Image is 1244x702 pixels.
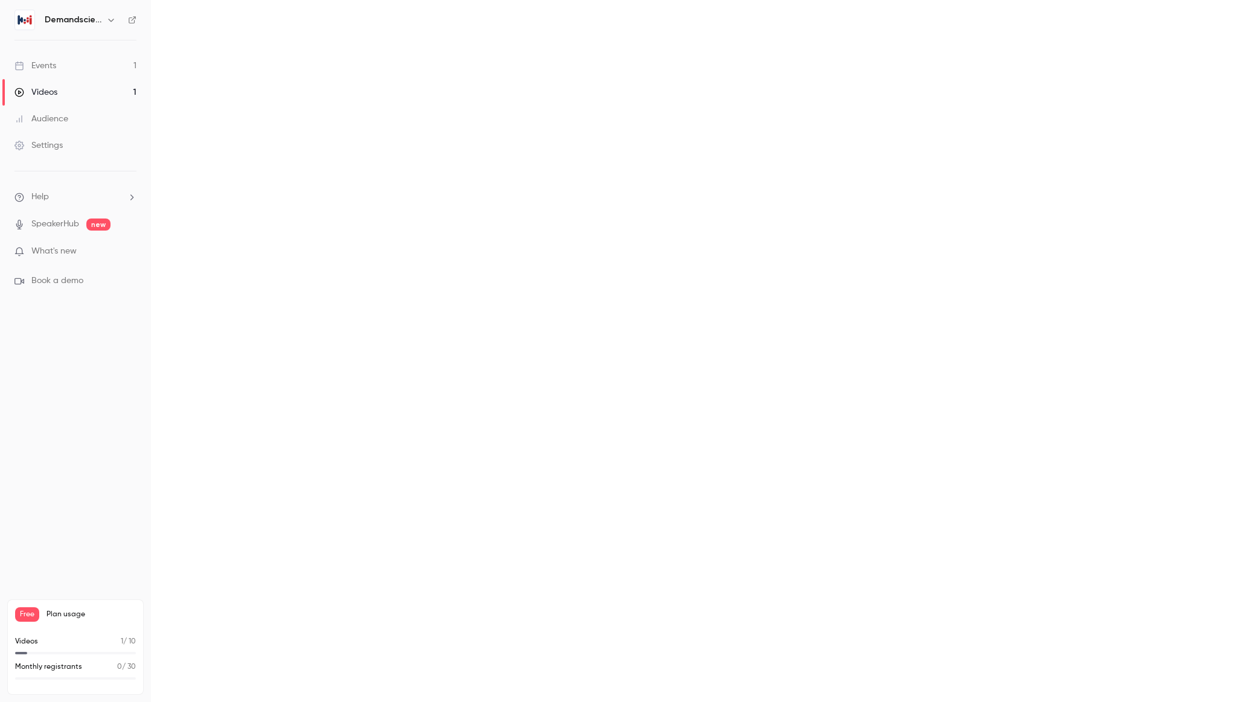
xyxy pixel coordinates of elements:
[86,219,111,231] span: new
[15,10,34,30] img: Demandscience
[45,14,101,26] h6: Demandscience
[15,636,38,647] p: Videos
[121,638,123,645] span: 1
[31,245,77,258] span: What's new
[14,139,63,152] div: Settings
[14,191,136,203] li: help-dropdown-opener
[14,113,68,125] div: Audience
[117,662,136,672] p: / 30
[15,662,82,672] p: Monthly registrants
[15,607,39,622] span: Free
[14,60,56,72] div: Events
[31,191,49,203] span: Help
[46,610,136,619] span: Plan usage
[121,636,136,647] p: / 10
[31,275,83,287] span: Book a demo
[117,663,122,671] span: 0
[14,86,57,98] div: Videos
[31,218,79,231] a: SpeakerHub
